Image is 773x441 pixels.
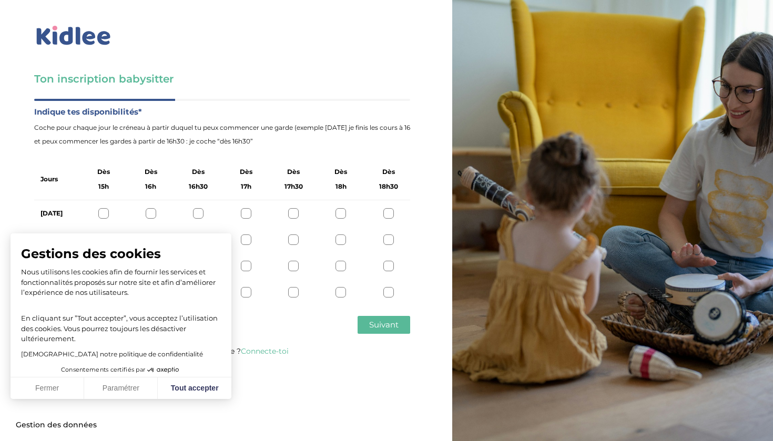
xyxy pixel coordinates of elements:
label: Jours [40,172,58,186]
span: Gestions des cookies [21,246,221,262]
span: 18h [335,180,347,193]
span: Dès [287,165,300,179]
span: Suivant [369,320,399,330]
img: logo_kidlee_bleu [34,24,113,48]
button: Consentements certifiés par [56,363,186,377]
p: En cliquant sur ”Tout accepter”, vous acceptez l’utilisation des cookies. Vous pourrez toujours l... [21,303,221,344]
span: 17h30 [284,180,303,193]
span: 15h [98,180,109,193]
span: 16h30 [189,180,208,193]
span: 16h [145,180,156,193]
span: Consentements certifiés par [61,367,145,373]
label: [DATE] [40,207,71,220]
button: Suivant [358,316,410,334]
button: Fermer [11,377,84,399]
span: Coche pour chaque jour le créneau à partir duquel tu peux commencer une garde (exemple [DATE] je ... [34,121,410,148]
p: Nous utilisons les cookies afin de fournir les services et fonctionnalités proposés sur notre sit... [21,267,221,298]
svg: Axeptio [147,354,179,386]
a: [DEMOGRAPHIC_DATA] notre politique de confidentialité [21,350,203,358]
span: Dès [145,165,157,179]
span: Dès [382,165,395,179]
span: Dès [334,165,347,179]
span: 17h [241,180,251,193]
button: Paramétrer [84,377,158,399]
label: Indique tes disponibilités* [34,105,410,119]
span: 18h30 [379,180,398,193]
a: Connecte-toi [241,346,289,356]
button: Tout accepter [158,377,231,399]
button: Fermer le widget sans consentement [9,414,103,436]
span: Dès [240,165,252,179]
span: Dès [97,165,110,179]
h3: Ton inscription babysitter [34,71,410,86]
span: Dès [192,165,205,179]
span: Gestion des données [16,421,97,430]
